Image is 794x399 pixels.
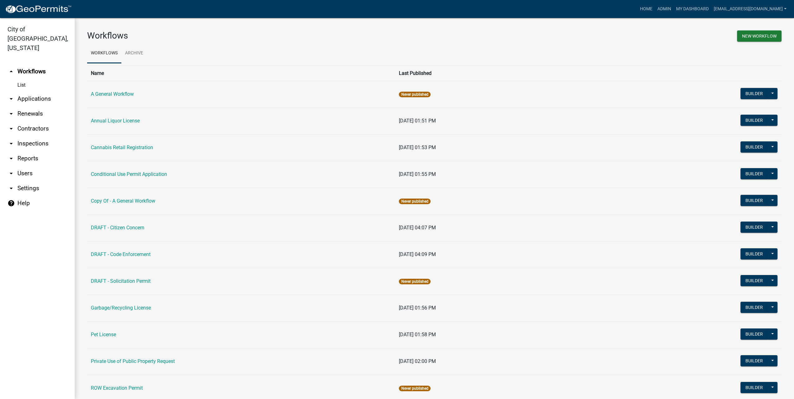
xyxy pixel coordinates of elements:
span: [DATE] 01:53 PM [399,144,436,150]
i: arrow_drop_down [7,110,15,117]
a: Garbage/Recycling License [91,305,151,311]
span: Never published [399,279,430,284]
span: [DATE] 02:00 PM [399,358,436,364]
button: Builder [740,222,768,233]
button: Builder [740,115,768,126]
a: Conditional Use Permit Application [91,171,167,177]
i: arrow_drop_down [7,155,15,162]
a: Cannabis Retail Registration [91,144,153,150]
i: arrow_drop_down [7,170,15,177]
span: Never published [399,199,430,204]
a: Admin [655,3,674,15]
button: Builder [740,248,768,259]
a: My Dashboard [674,3,711,15]
a: Private Use of Public Property Request [91,358,175,364]
button: Builder [740,275,768,286]
a: Archive [121,44,147,63]
span: [DATE] 04:07 PM [399,225,436,231]
span: [DATE] 01:55 PM [399,171,436,177]
span: [DATE] 01:58 PM [399,332,436,337]
a: Annual Liquor License [91,118,140,124]
i: arrow_drop_down [7,185,15,192]
i: arrow_drop_down [7,125,15,132]
a: ROW Excavation Permit [91,385,143,391]
button: Builder [740,195,768,206]
button: Builder [740,382,768,393]
h3: Workflows [87,30,430,41]
a: Pet License [91,332,116,337]
button: Builder [740,168,768,179]
span: [DATE] 01:56 PM [399,305,436,311]
button: Builder [740,328,768,340]
a: DRAFT - Code Enforcement [91,251,151,257]
i: arrow_drop_down [7,140,15,147]
a: DRAFT - Solicitation Permit [91,278,151,284]
button: Builder [740,355,768,366]
a: A General Workflow [91,91,134,97]
a: Home [638,3,655,15]
a: Workflows [87,44,121,63]
span: Never published [399,386,430,391]
button: Builder [740,141,768,153]
i: help [7,199,15,207]
span: Never published [399,92,430,97]
span: [DATE] 01:51 PM [399,118,436,124]
th: Last Published [395,66,642,81]
i: arrow_drop_up [7,68,15,75]
button: Builder [740,88,768,99]
a: Copy Of - A General Workflow [91,198,155,204]
i: arrow_drop_down [7,95,15,103]
button: Builder [740,302,768,313]
button: New Workflow [737,30,782,42]
th: Name [87,66,395,81]
span: [DATE] 04:09 PM [399,251,436,257]
a: [EMAIL_ADDRESS][DOMAIN_NAME] [711,3,789,15]
a: DRAFT - Citizen Concern [91,225,144,231]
